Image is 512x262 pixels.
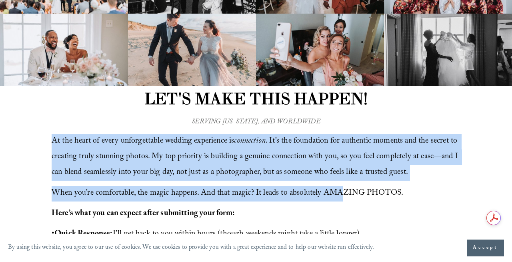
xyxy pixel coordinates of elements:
[52,207,235,221] strong: Here’s what you can expect after submitting your form:
[234,135,266,148] em: connection
[467,240,504,256] button: Accept
[52,135,460,180] span: At the heart of every unforgettable wedding experience is . It’s the foundation for authentic mom...
[384,14,512,86] img: Two women holding up a wedding dress in front of a window, one in a dark dress and the other in a...
[192,117,320,128] em: SERVING [US_STATE], AND WORLDWIDE
[256,14,384,86] img: Three women taking a selfie in a room, dressed for a special occasion. The woman in front holds a...
[8,242,374,254] p: By using this website, you agree to our use of cookies. We use cookies to provide you with a grea...
[54,228,113,241] strong: Quick Response:
[128,14,256,86] img: Wedding couple holding hands on a beach, dressed in formal attire.
[52,228,360,241] span: • I’ll get back to you within hours (though weekends might take a little longer)
[52,187,403,200] span: When you’re comfortable, the magic happens. And that magic? It leads to absolutely AMAZING PHOTOS.
[473,244,498,252] span: Accept
[144,89,368,109] strong: LET'S MAKE THIS HAPPEN!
